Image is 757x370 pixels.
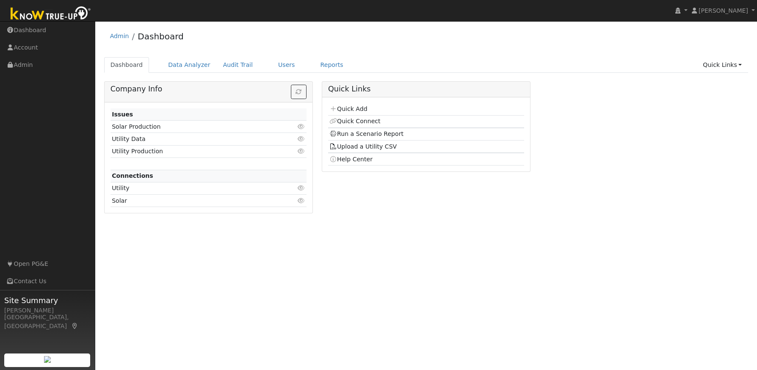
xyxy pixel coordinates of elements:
i: Click to view [298,136,305,142]
a: Reports [314,57,350,73]
td: Solar [111,195,275,207]
div: [PERSON_NAME] [4,306,91,315]
i: Click to view [298,148,305,154]
i: Click to view [298,185,305,191]
td: Solar Production [111,121,275,133]
a: Upload a Utility CSV [329,143,397,150]
a: Users [272,57,301,73]
a: Help Center [329,156,373,163]
img: Know True-Up [6,5,95,24]
span: Site Summary [4,295,91,306]
a: Admin [110,33,129,39]
strong: Connections [112,172,153,179]
i: Click to view [298,124,305,130]
strong: Issues [112,111,133,118]
h5: Company Info [111,85,307,94]
img: retrieve [44,356,51,363]
td: Utility Production [111,145,275,157]
td: Utility Data [111,133,275,145]
a: Dashboard [138,31,184,41]
a: Map [71,323,79,329]
a: Run a Scenario Report [329,130,403,137]
i: Click to view [298,198,305,204]
h5: Quick Links [328,85,524,94]
a: Data Analyzer [162,57,217,73]
a: Quick Add [329,105,367,112]
div: [GEOGRAPHIC_DATA], [GEOGRAPHIC_DATA] [4,313,91,331]
span: [PERSON_NAME] [699,7,748,14]
a: Audit Trail [217,57,259,73]
a: Quick Links [696,57,748,73]
a: Quick Connect [329,118,380,124]
td: Utility [111,182,275,194]
a: Dashboard [104,57,149,73]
